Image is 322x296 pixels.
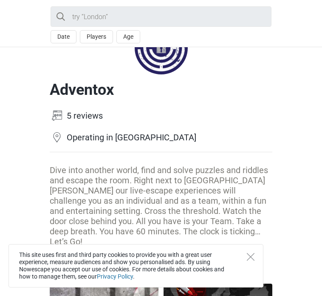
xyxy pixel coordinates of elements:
[67,131,196,148] td: Operating in [GEOGRAPHIC_DATA]
[116,30,140,43] button: Age
[8,244,263,287] div: This site uses first and third party cookies to provide you with a great user experience, measure...
[97,273,133,280] a: Privacy Policy
[51,30,76,43] button: Date
[50,165,272,247] div: Dive into another world, find and solve puzzles and riddles and escape the room. Right next to [G...
[50,81,272,99] h1: Adventox
[247,253,254,261] button: Close
[67,110,196,131] td: 5 reviews
[80,30,113,43] button: Players
[51,6,271,27] input: try “London”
